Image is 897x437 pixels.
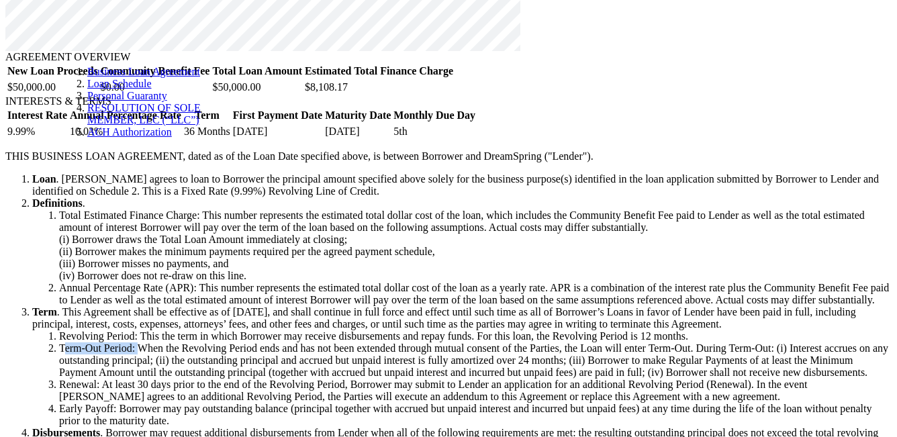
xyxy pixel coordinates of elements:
td: $50,000.00 [211,81,303,94]
b: Term [32,306,57,318]
a: Personal Guaranty [87,90,167,101]
p: THIS BUSINESS LOAN AGREEMENT, dated as of the Loan Date specified above, is between Borrower and ... [5,150,892,162]
b: Definitions [32,197,83,209]
div: INTERESTS & TERMS [5,95,892,107]
a: Loan Schedule [87,78,152,89]
td: 5th [393,125,476,138]
th: Monthly Due Day [393,109,476,122]
li: Revolving Period: This the term in which Borrower may receive disbursements and repay funds. For ... [59,330,892,342]
th: Interest Rate [7,109,68,122]
li: Term-Out Period: When the Revolving Period ends and has not been extended through mutual consent ... [59,342,892,379]
th: First Payment Date [232,109,323,122]
td: $8,108.17 [304,81,454,94]
th: Estimated Total Finance Charge [304,64,454,78]
a: ACH Authorization [87,126,172,138]
div: AGREEMENT OVERVIEW [5,51,892,63]
li: Total Estimated Finance Charge: This number represents the estimated total dollar cost of the loa... [59,209,892,282]
td: [DATE] [324,125,391,138]
th: New Loan Proceeds [7,64,99,78]
b: Loan [32,173,56,185]
th: Total Loan Amount [211,64,303,78]
td: $50,000.00 [7,81,99,94]
li: Early Payoff: Borrower may pay outstanding balance (principal together with accrued but unpaid in... [59,403,892,427]
li: . This Agreement shall be effective as of [DATE], and shall continue in full force and effect unt... [32,306,892,427]
a: RESOLUTION OF SOLE MEMBER, LLC (“LLC”) [87,102,201,126]
a: Business Loan Agreement [87,66,200,77]
td: 9.99% [7,125,68,138]
li: Annual Percentage Rate (APR): This number represents the estimated total dollar cost of the loan ... [59,282,892,306]
li: Renewal: At least 30 days prior to the end of the Revolving Period, Borrower may submit to Lender... [59,379,892,403]
li: . [32,197,892,306]
li: . [PERSON_NAME] agrees to loan to Borrower the principal amount specified above solely for the bu... [32,173,892,197]
th: Maturity Date [324,109,391,122]
td: [DATE] [232,125,323,138]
